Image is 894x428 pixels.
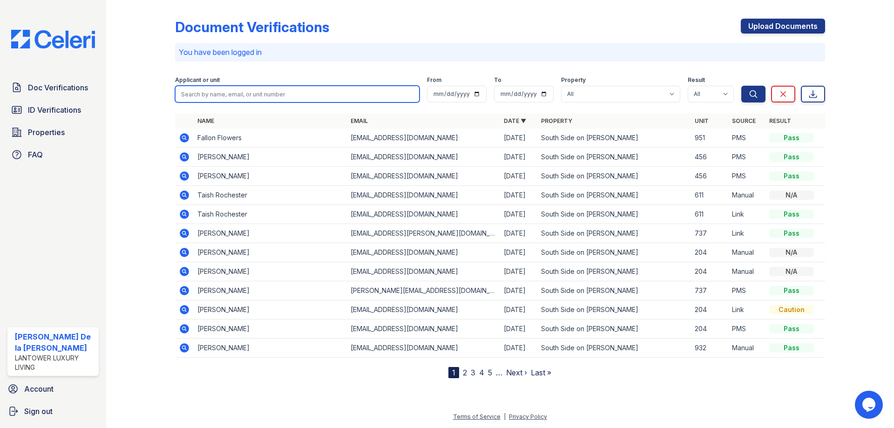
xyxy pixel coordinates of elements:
[537,224,691,243] td: South Side on [PERSON_NAME]
[347,262,500,281] td: [EMAIL_ADDRESS][DOMAIN_NAME]
[769,229,814,238] div: Pass
[28,149,43,160] span: FAQ
[4,402,102,421] a: Sign out
[691,319,728,339] td: 204
[537,129,691,148] td: South Side on [PERSON_NAME]
[691,243,728,262] td: 204
[347,186,500,205] td: [EMAIL_ADDRESS][DOMAIN_NAME]
[691,262,728,281] td: 204
[541,117,572,124] a: Property
[500,205,537,224] td: [DATE]
[347,129,500,148] td: [EMAIL_ADDRESS][DOMAIN_NAME]
[728,243,765,262] td: Manual
[500,281,537,300] td: [DATE]
[496,367,502,378] span: …
[347,148,500,167] td: [EMAIL_ADDRESS][DOMAIN_NAME]
[506,368,527,377] a: Next ›
[347,339,500,358] td: [EMAIL_ADDRESS][DOMAIN_NAME]
[194,262,347,281] td: [PERSON_NAME]
[194,148,347,167] td: [PERSON_NAME]
[194,186,347,205] td: Taish Rochester
[531,368,551,377] a: Last »
[728,281,765,300] td: PMS
[537,281,691,300] td: South Side on [PERSON_NAME]
[197,117,214,124] a: Name
[728,205,765,224] td: Link
[537,319,691,339] td: South Side on [PERSON_NAME]
[471,368,475,377] a: 3
[509,413,547,420] a: Privacy Policy
[179,47,821,58] p: You have been logged in
[769,133,814,143] div: Pass
[691,300,728,319] td: 204
[194,243,347,262] td: [PERSON_NAME]
[7,101,99,119] a: ID Verifications
[500,243,537,262] td: [DATE]
[500,300,537,319] td: [DATE]
[769,324,814,333] div: Pass
[769,286,814,295] div: Pass
[351,117,368,124] a: Email
[504,117,526,124] a: Date ▼
[347,224,500,243] td: [EMAIL_ADDRESS][PERSON_NAME][DOMAIN_NAME]
[488,368,492,377] a: 5
[28,104,81,115] span: ID Verifications
[7,123,99,142] a: Properties
[695,117,709,124] a: Unit
[463,368,467,377] a: 2
[347,319,500,339] td: [EMAIL_ADDRESS][DOMAIN_NAME]
[7,78,99,97] a: Doc Verifications
[194,129,347,148] td: Fallon Flowers
[769,343,814,353] div: Pass
[7,145,99,164] a: FAQ
[728,129,765,148] td: PMS
[24,406,53,417] span: Sign out
[15,331,95,353] div: [PERSON_NAME] De la [PERSON_NAME]
[769,248,814,257] div: N/A
[194,167,347,186] td: [PERSON_NAME]
[347,281,500,300] td: [PERSON_NAME][EMAIL_ADDRESS][DOMAIN_NAME]
[855,391,885,419] iframe: chat widget
[769,210,814,219] div: Pass
[537,148,691,167] td: South Side on [PERSON_NAME]
[537,339,691,358] td: South Side on [PERSON_NAME]
[537,262,691,281] td: South Side on [PERSON_NAME]
[728,339,765,358] td: Manual
[194,205,347,224] td: Taish Rochester
[769,171,814,181] div: Pass
[347,243,500,262] td: [EMAIL_ADDRESS][DOMAIN_NAME]
[691,167,728,186] td: 456
[500,339,537,358] td: [DATE]
[769,267,814,276] div: N/A
[728,224,765,243] td: Link
[448,367,459,378] div: 1
[500,148,537,167] td: [DATE]
[728,319,765,339] td: PMS
[194,281,347,300] td: [PERSON_NAME]
[194,224,347,243] td: [PERSON_NAME]
[769,152,814,162] div: Pass
[728,300,765,319] td: Link
[4,380,102,398] a: Account
[728,148,765,167] td: PMS
[691,148,728,167] td: 456
[537,300,691,319] td: South Side on [PERSON_NAME]
[728,167,765,186] td: PMS
[194,319,347,339] td: [PERSON_NAME]
[691,224,728,243] td: 737
[28,127,65,138] span: Properties
[15,353,95,372] div: Lantower Luxury Living
[194,339,347,358] td: [PERSON_NAME]
[537,205,691,224] td: South Side on [PERSON_NAME]
[741,19,825,34] a: Upload Documents
[194,300,347,319] td: [PERSON_NAME]
[691,205,728,224] td: 611
[500,129,537,148] td: [DATE]
[175,19,329,35] div: Document Verifications
[537,186,691,205] td: South Side on [PERSON_NAME]
[427,76,441,84] label: From
[453,413,501,420] a: Terms of Service
[769,190,814,200] div: N/A
[732,117,756,124] a: Source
